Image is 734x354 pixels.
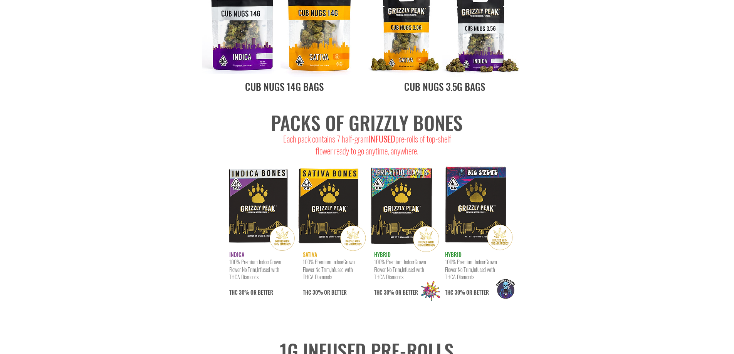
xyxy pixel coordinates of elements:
[283,133,451,157] span: Each pack contains 7 half-gram pre-rolls of top-shelf flower ready to go anytime, anywhere.
[374,265,424,281] span: Infused with THCA Diamonds
[303,258,343,266] span: 100% Premium Indoor
[374,258,415,266] span: 100% Premium Indoor
[271,108,463,136] span: PACKS OF GRIZZLY BONES
[374,265,424,296] span: THC 30% OR BETTER
[445,258,485,266] span: 100% Premium Indoor
[374,258,426,273] span: Grown Flower No Trim,
[445,250,462,258] span: HYBRID
[245,79,324,94] span: CUB NUGS 14G BAGS
[369,133,395,145] span: INFUSED
[303,258,354,273] span: Grown Flower No Trim,
[445,258,497,273] span: Grown Flower No Trim,
[294,159,367,255] img: 7sativa.png
[229,258,270,266] span: 100% Premium Indoor
[445,265,495,296] span: THC 30% OR BETTER
[442,159,515,254] img: 7BS.png
[367,159,442,256] img: 7gd.png
[489,272,522,306] img: BS-Logo.png
[404,79,485,94] span: CUB NUGS 3.5G BAGS
[445,265,495,281] span: Infused with THCA Diamonds
[229,258,281,273] span: Grown Flower No Trim,
[303,265,353,296] span: THC 30% OR BETTER
[416,276,445,306] img: GD-logo.png
[229,265,279,281] span: Infused with THCA Diamonds
[225,161,297,254] img: 7indica.png
[229,250,244,258] span: INDICA
[229,265,279,296] span: THC 30% OR BETTER
[303,265,353,281] span: Infused with THCA Diamonds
